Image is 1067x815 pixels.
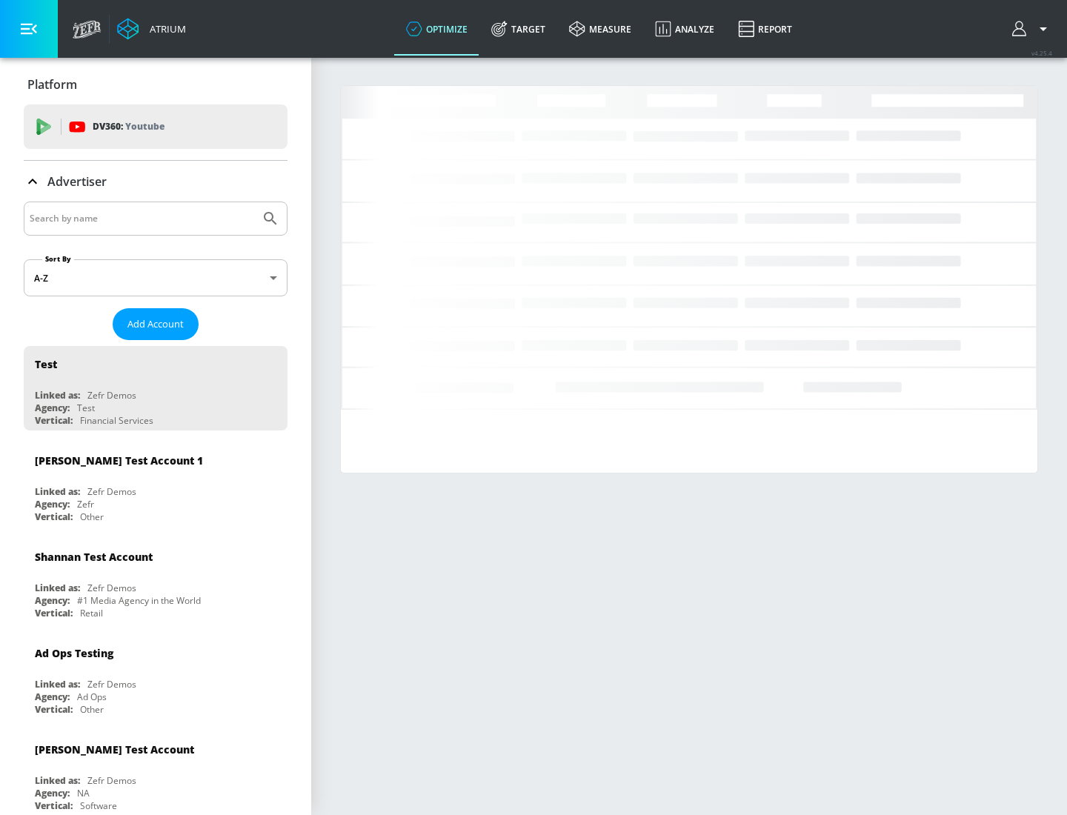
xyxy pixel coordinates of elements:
div: Ad Ops TestingLinked as:Zefr DemosAgency:Ad OpsVertical:Other [24,635,287,719]
div: Agency: [35,787,70,799]
div: Linked as: [35,678,80,691]
div: Vertical: [35,799,73,812]
p: DV360: [93,119,164,135]
a: measure [557,2,643,56]
div: [PERSON_NAME] Test Account 1Linked as:Zefr DemosAgency:ZefrVertical:Other [24,442,287,527]
label: Sort By [42,254,74,264]
a: Analyze [643,2,726,56]
div: Other [80,510,104,523]
p: Platform [27,76,77,93]
span: Add Account [127,316,184,333]
div: Zefr [77,498,94,510]
div: Vertical: [35,607,73,619]
div: Agency: [35,498,70,510]
a: Atrium [117,18,186,40]
div: Ad Ops [77,691,107,703]
span: v 4.25.4 [1031,49,1052,57]
div: Shannan Test AccountLinked as:Zefr DemosAgency:#1 Media Agency in the WorldVertical:Retail [24,539,287,623]
div: Linked as: [35,485,80,498]
p: Youtube [125,119,164,134]
div: Zefr Demos [87,774,136,787]
div: Ad Ops Testing [35,646,113,660]
div: Test [77,402,95,414]
div: Atrium [144,22,186,36]
div: Shannan Test Account [35,550,153,564]
div: Linked as: [35,774,80,787]
div: Zefr Demos [87,389,136,402]
div: Other [80,703,104,716]
div: Software [80,799,117,812]
a: Target [479,2,557,56]
div: Linked as: [35,389,80,402]
div: [PERSON_NAME] Test Account [35,742,194,756]
div: Advertiser [24,161,287,202]
div: Zefr Demos [87,582,136,594]
div: NA [77,787,90,799]
div: DV360: Youtube [24,104,287,149]
button: Add Account [113,308,199,340]
p: Advertiser [47,173,107,190]
div: Test [35,357,57,371]
a: Report [726,2,804,56]
div: TestLinked as:Zefr DemosAgency:TestVertical:Financial Services [24,346,287,430]
div: Agency: [35,691,70,703]
a: optimize [394,2,479,56]
div: Vertical: [35,414,73,427]
div: Zefr Demos [87,678,136,691]
div: Agency: [35,402,70,414]
div: #1 Media Agency in the World [77,594,201,607]
div: Agency: [35,594,70,607]
div: Linked as: [35,582,80,594]
div: Retail [80,607,103,619]
div: Vertical: [35,510,73,523]
div: Zefr Demos [87,485,136,498]
div: Financial Services [80,414,153,427]
input: Search by name [30,209,254,228]
div: Platform [24,64,287,105]
div: A-Z [24,259,287,296]
div: Vertical: [35,703,73,716]
div: [PERSON_NAME] Test Account 1 [35,453,203,468]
